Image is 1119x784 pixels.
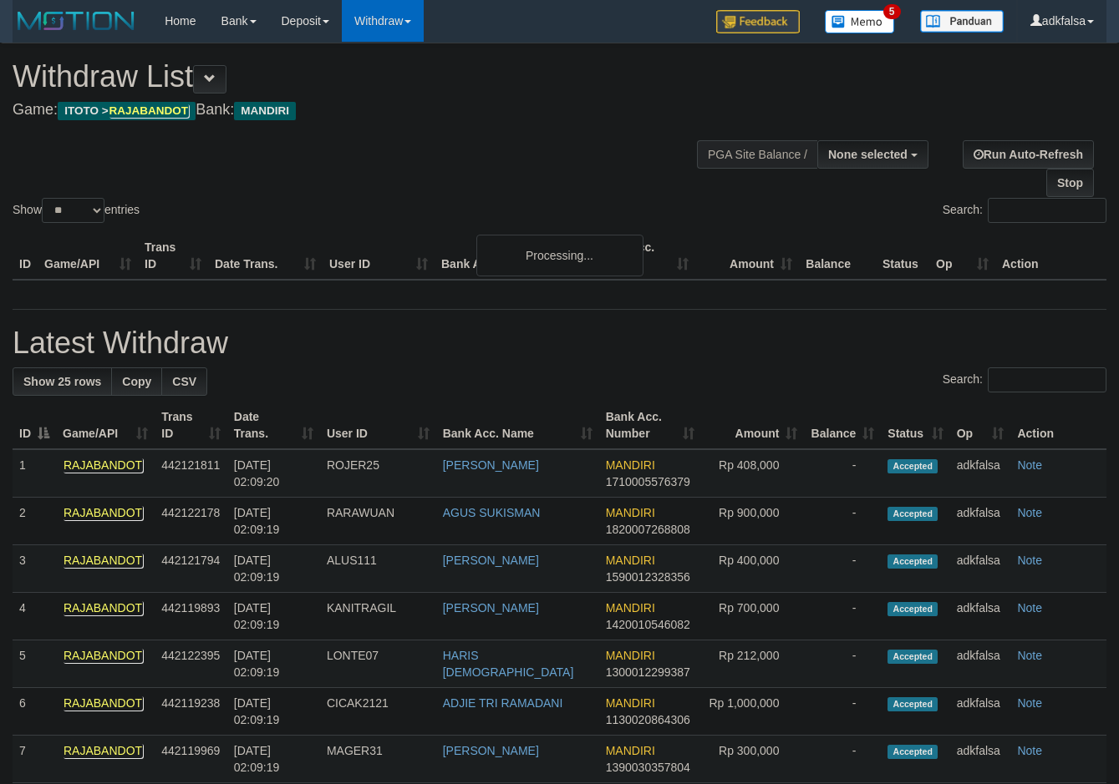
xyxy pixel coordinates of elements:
[23,375,101,388] span: Show 25 rows
[950,688,1011,736] td: adkfalsa
[138,232,208,280] th: Trans ID
[111,367,162,396] a: Copy
[697,140,817,169] div: PGA Site Balance /
[172,375,196,388] span: CSV
[208,232,323,280] th: Date Trans.
[436,402,599,449] th: Bank Acc. Name: activate to sort column ascending
[320,498,436,545] td: RARAWUAN
[63,458,143,473] em: RAJABANDOT
[888,697,938,711] span: Accepted
[804,545,881,593] td: -
[804,593,881,640] td: -
[950,640,1011,688] td: adkfalsa
[155,688,227,736] td: 442119238
[929,232,995,280] th: Op
[950,449,1011,498] td: adkfalsa
[227,545,320,593] td: [DATE] 02:09:19
[888,507,938,521] span: Accepted
[58,102,196,120] span: ITOTO >
[716,10,800,33] img: Feedback.jpg
[1017,744,1042,757] a: Note
[320,449,436,498] td: ROJER25
[56,402,155,449] th: Game/API: activate to sort column ascending
[1017,458,1042,472] a: Note
[227,688,320,736] td: [DATE] 02:09:19
[443,554,539,567] a: [PERSON_NAME]
[828,148,908,161] span: None selected
[13,402,56,449] th: ID: activate to sort column descending
[920,10,1004,33] img: panduan.png
[1017,506,1042,519] a: Note
[804,402,881,449] th: Balance: activate to sort column ascending
[988,198,1106,223] input: Search:
[13,60,730,94] h1: Withdraw List
[320,688,436,736] td: CICAK2121
[701,545,805,593] td: Rp 400,000
[988,367,1106,392] input: Search:
[155,402,227,449] th: Trans ID: activate to sort column ascending
[701,593,805,640] td: Rp 700,000
[13,545,56,593] td: 3
[950,498,1011,545] td: adkfalsa
[606,761,690,774] span: Copy 1390030357804 to clipboard
[606,696,655,710] span: MANDIRI
[606,570,690,584] span: Copy 1590012328356 to clipboard
[943,198,1106,223] label: Search:
[155,736,227,783] td: 442119969
[13,688,56,736] td: 6
[1010,402,1106,449] th: Action
[63,743,143,758] em: RAJABANDOT
[443,744,539,757] a: [PERSON_NAME]
[606,523,690,536] span: Copy 1820007268808 to clipboard
[804,449,881,498] td: -
[13,326,1106,360] h1: Latest Withdraw
[606,601,655,615] span: MANDIRI
[63,648,143,663] em: RAJABANDOT
[161,367,207,396] a: CSV
[320,736,436,783] td: MAGER31
[155,593,227,640] td: 442119893
[155,640,227,688] td: 442122395
[63,695,143,711] em: RAJABANDOT
[701,498,805,545] td: Rp 900,000
[606,506,655,519] span: MANDIRI
[995,232,1106,280] th: Action
[825,10,895,33] img: Button%20Memo.svg
[888,554,938,569] span: Accepted
[476,235,643,276] div: Processing...
[443,696,563,710] a: ADJIE TRI RAMADANI
[13,102,730,119] h4: Game: Bank:
[13,736,56,783] td: 7
[950,593,1011,640] td: adkfalsa
[443,649,574,679] a: HARIS [DEMOGRAPHIC_DATA]
[888,745,938,759] span: Accepted
[435,232,592,280] th: Bank Acc. Name
[155,449,227,498] td: 442121811
[606,665,690,679] span: Copy 1300012299387 to clipboard
[1017,601,1042,615] a: Note
[876,232,929,280] th: Status
[323,232,435,280] th: User ID
[227,736,320,783] td: [DATE] 02:09:19
[950,402,1011,449] th: Op: activate to sort column ascending
[606,618,690,631] span: Copy 1420010546082 to clipboard
[881,402,949,449] th: Status: activate to sort column ascending
[817,140,928,169] button: None selected
[804,640,881,688] td: -
[606,713,690,726] span: Copy 1130020864306 to clipboard
[13,449,56,498] td: 1
[943,367,1106,392] label: Search:
[13,367,112,396] a: Show 25 rows
[804,688,881,736] td: -
[883,4,901,19] span: 5
[701,449,805,498] td: Rp 408,000
[888,459,938,473] span: Accepted
[443,506,541,519] a: AGUS SUKISMAN
[1017,696,1042,710] a: Note
[888,602,938,616] span: Accepted
[443,458,539,472] a: [PERSON_NAME]
[888,650,938,664] span: Accepted
[592,232,695,280] th: Bank Acc. Number
[109,104,190,118] em: RAJABANDOT
[701,688,805,736] td: Rp 1,000,000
